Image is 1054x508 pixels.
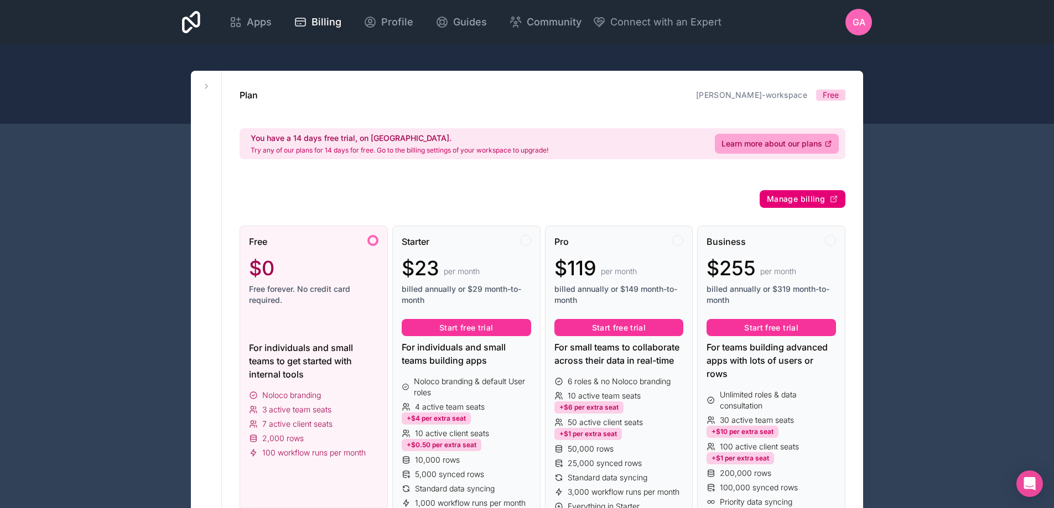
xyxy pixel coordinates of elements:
[720,441,799,452] span: 100 active client seats
[415,483,495,494] span: Standard data syncing
[285,10,350,34] a: Billing
[720,468,771,479] span: 200,000 rows
[414,376,531,398] span: Noloco branding & default User roles
[760,190,845,208] button: Manage billing
[568,458,642,469] span: 25,000 synced rows
[427,10,496,34] a: Guides
[415,428,489,439] span: 10 active client seats
[554,235,569,248] span: Pro
[402,257,439,279] span: $23
[554,401,624,413] div: +$6 per extra seat
[707,452,774,464] div: +$1 per extra seat
[601,266,637,277] span: per month
[415,469,484,480] span: 5,000 synced rows
[402,235,429,248] span: Starter
[415,454,460,465] span: 10,000 rows
[707,341,836,380] div: For teams building advanced apps with lots of users or rows
[554,428,622,440] div: +$1 per extra seat
[240,88,258,102] h1: Plan
[568,486,679,497] span: 3,000 workflow runs per month
[720,389,836,411] span: Unlimited roles & data consultation
[593,14,721,30] button: Connect with an Expert
[402,284,531,306] span: billed annually or $29 month-to-month
[220,10,281,34] a: Apps
[767,194,825,204] span: Manage billing
[500,10,590,34] a: Community
[247,14,272,30] span: Apps
[554,341,684,367] div: For small teams to collaborate across their data in real-time
[554,319,684,337] button: Start free trial
[311,14,341,30] span: Billing
[444,266,480,277] span: per month
[251,146,548,155] p: Try any of our plans for 14 days for free. Go to the billing settings of your workspace to upgrade!
[554,284,684,306] span: billed annually or $149 month-to-month
[720,415,794,426] span: 30 active team seats
[453,14,487,30] span: Guides
[568,376,671,387] span: 6 roles & no Noloco branding
[760,266,796,277] span: per month
[696,90,807,99] a: [PERSON_NAME]-workspace
[527,14,581,30] span: Community
[715,134,839,154] a: Learn more about our plans
[568,443,614,454] span: 50,000 rows
[402,319,531,337] button: Start free trial
[249,257,274,279] span: $0
[249,341,378,381] div: For individuals and small teams to get started with internal tools
[721,138,822,149] span: Learn more about our plans
[707,319,836,337] button: Start free trial
[823,90,839,101] span: Free
[853,15,865,29] span: GA
[262,390,321,401] span: Noloco branding
[381,14,413,30] span: Profile
[720,496,792,507] span: Priority data syncing
[720,482,798,493] span: 100,000 synced rows
[402,341,531,367] div: For individuals and small teams building apps
[262,418,333,430] span: 7 active client seats
[355,10,422,34] a: Profile
[249,284,378,306] span: Free forever. No credit card required.
[554,257,596,279] span: $119
[568,417,643,428] span: 50 active client seats
[262,433,304,444] span: 2,000 rows
[402,439,481,451] div: +$0.50 per extra seat
[610,14,721,30] span: Connect with an Expert
[249,235,267,248] span: Free
[707,235,746,248] span: Business
[402,412,471,425] div: +$4 per extra seat
[262,447,366,458] span: 100 workflow runs per month
[262,404,331,415] span: 3 active team seats
[251,133,548,144] h2: You have a 14 days free trial, on [GEOGRAPHIC_DATA].
[1016,470,1043,497] div: Open Intercom Messenger
[568,472,647,483] span: Standard data syncing
[568,390,641,401] span: 10 active team seats
[707,284,836,306] span: billed annually or $319 month-to-month
[707,426,778,438] div: +$10 per extra seat
[415,401,485,412] span: 4 active team seats
[707,257,756,279] span: $255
